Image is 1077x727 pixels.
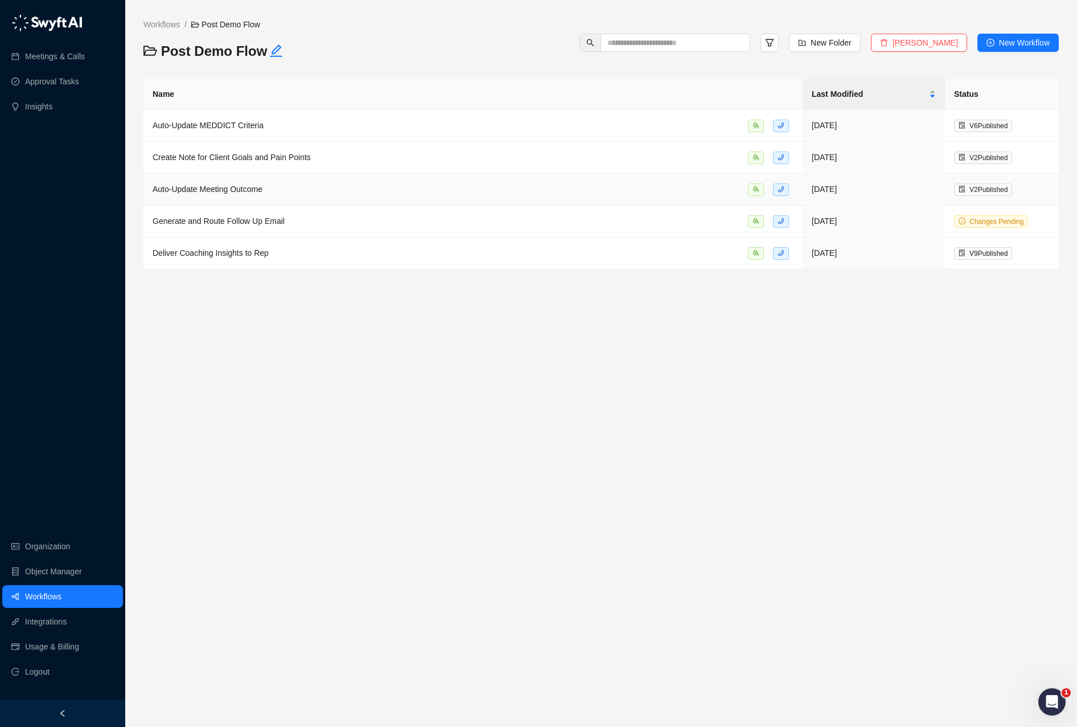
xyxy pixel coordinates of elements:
[25,45,85,68] a: Meetings & Calls
[143,42,410,60] h3: Post Demo Flow
[25,660,50,683] span: Logout
[871,34,967,52] button: [PERSON_NAME]
[153,153,311,162] span: Create Note for Client Goals and Pain Points
[798,39,806,47] span: folder-add
[778,154,784,161] span: phone
[945,79,1059,110] th: Status
[803,206,945,238] td: [DATE]
[969,122,1008,130] span: V 6 Published
[191,21,199,28] span: folder-open
[753,250,759,256] span: team
[977,34,1059,52] button: New Workflow
[969,154,1008,162] span: V 2 Published
[153,121,264,130] span: Auto-Update MEDDICT Criteria
[25,560,82,583] a: Object Manager
[969,186,1008,194] span: V 2 Published
[25,70,79,93] a: Approval Tasks
[778,122,784,129] span: phone
[778,218,784,224] span: phone
[959,250,965,256] span: file-done
[753,122,759,129] span: team
[1038,688,1066,716] iframe: Intercom live chat
[753,218,759,224] span: team
[141,18,182,31] a: Workflows
[586,39,594,47] span: search
[184,18,187,31] li: /
[153,248,269,258] span: Deliver Coaching Insights to Rep
[191,20,260,29] span: Post Demo Flow
[778,186,784,193] span: phone
[753,154,759,161] span: team
[765,38,774,47] span: filter
[25,95,52,118] a: Insights
[812,88,927,100] span: Last Modified
[999,36,1050,49] span: New Workflow
[959,154,965,161] span: file-done
[789,34,861,52] button: New Folder
[753,186,759,193] span: team
[1062,688,1071,697] span: 1
[59,709,67,717] span: left
[803,110,945,142] td: [DATE]
[959,186,965,193] span: file-done
[969,218,1023,226] span: Changes Pending
[959,122,965,129] span: file-done
[269,42,283,60] button: Edit
[986,39,994,47] span: plus-circle
[969,250,1008,258] span: V 9 Published
[153,217,285,226] span: Generate and Route Follow Up Email
[25,635,79,658] a: Usage & Billing
[811,36,852,49] span: New Folder
[269,44,283,58] span: edit
[153,185,262,194] span: Auto-Update Meeting Outcome
[25,585,61,608] a: Workflows
[143,44,157,58] span: folder-open
[959,218,965,224] span: info-circle
[803,142,945,174] td: [DATE]
[11,14,83,31] img: logo-05li4sbe.png
[778,250,784,256] span: phone
[25,610,67,633] a: Integrations
[25,535,70,558] a: Organization
[11,668,19,676] span: logout
[143,79,803,110] th: Name
[803,174,945,206] td: [DATE]
[880,39,888,47] span: delete
[893,36,958,49] span: [PERSON_NAME]
[803,238,945,269] td: [DATE]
